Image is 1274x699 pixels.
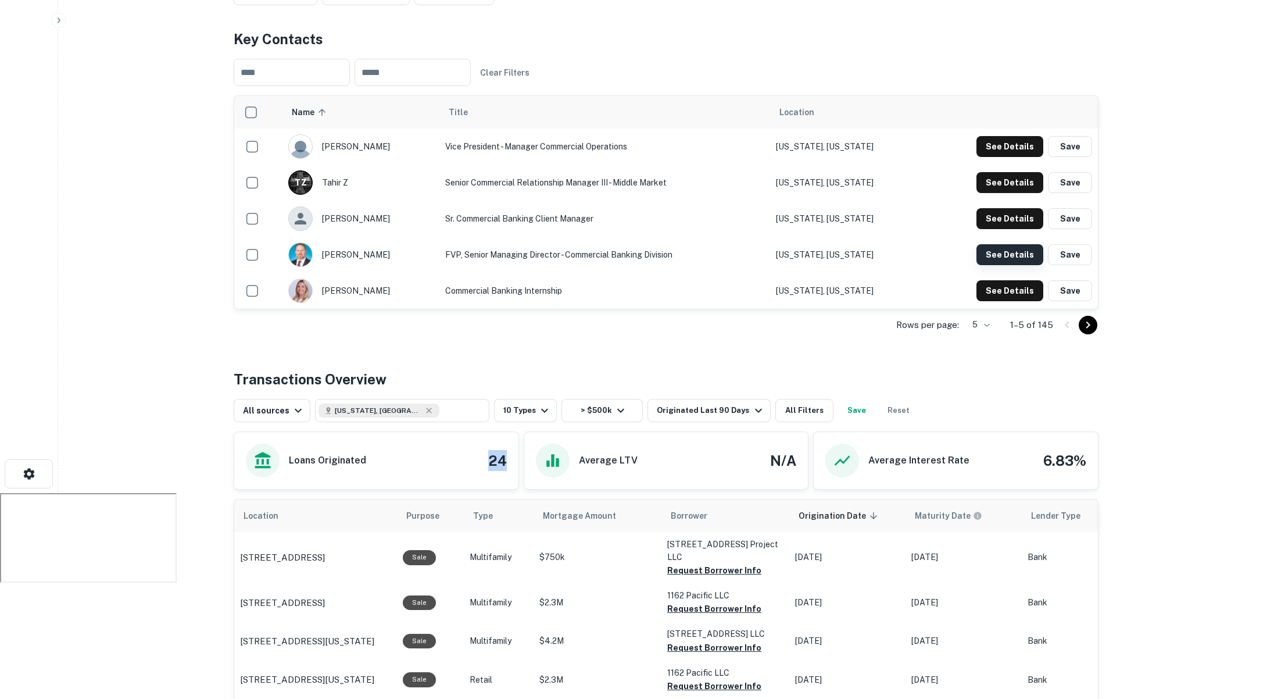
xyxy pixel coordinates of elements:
th: Lender Type [1022,500,1126,532]
a: [STREET_ADDRESS] [240,551,391,565]
td: FVP, Senior Managing Director - Commercial Banking Division [439,237,770,273]
span: Origination Date [799,509,881,523]
td: Sr. Commercial Banking Client Manager [439,201,770,237]
p: [DATE] [911,635,1016,647]
p: [STREET_ADDRESS] LLC [667,627,783,640]
p: Multifamily [470,597,528,609]
div: Sale [403,595,436,610]
button: All Filters [775,399,833,422]
p: $750k [539,551,656,564]
span: Purpose [406,509,455,523]
p: [DATE] [911,674,1016,686]
button: See Details [976,208,1043,229]
p: [STREET_ADDRESS][US_STATE] [240,673,374,687]
a: [STREET_ADDRESS][US_STATE] [240,634,391,648]
p: [STREET_ADDRESS] [240,596,325,610]
button: Request Borrower Info [667,679,761,693]
p: [STREET_ADDRESS][US_STATE] [240,634,374,648]
button: > $500k [561,399,643,422]
th: Location [234,500,397,532]
p: Rows per page: [896,318,959,332]
p: [DATE] [795,674,900,686]
div: [PERSON_NAME] [288,242,434,267]
div: All sources [243,404,305,418]
p: Retail [470,674,528,686]
p: T Z [295,177,306,189]
button: Clear Filters [475,62,534,83]
button: Request Borrower Info [667,602,761,616]
button: Request Borrower Info [667,564,761,577]
div: [PERSON_NAME] [288,206,434,231]
th: Location [770,96,921,129]
h4: Transactions Overview [234,369,387,390]
p: [DATE] [795,597,900,609]
p: [DATE] [795,551,900,564]
span: Borrower [671,509,707,523]
p: [STREET_ADDRESS] [240,551,325,565]
button: Save [1048,280,1092,301]
td: [US_STATE], [US_STATE] [770,201,921,237]
th: Maturity dates displayed may be estimated. Please contact the lender for the most accurate maturi... [906,500,1022,532]
th: Origination Date [789,500,906,532]
p: 1162 Pacific LLC [667,589,783,602]
h4: 6.83% [1043,450,1086,471]
img: 1751238911605 [289,279,312,302]
p: Multifamily [470,551,528,564]
p: [STREET_ADDRESS] Project LLC [667,538,783,564]
span: Mortgage Amount [543,509,631,523]
div: tahir z [288,170,434,195]
button: Request Borrower Info [667,641,761,655]
p: Bank [1028,597,1121,609]
div: Sale [403,634,436,648]
p: Bank [1028,674,1121,686]
th: Purpose [397,500,464,532]
th: Mortgage Amount [534,500,661,532]
th: Name [282,96,439,129]
span: Title [449,105,483,119]
div: Sale [403,672,436,687]
button: Save [1048,244,1092,265]
h4: Key Contacts [234,28,1098,49]
p: 1162 Pacific LLC [667,666,783,679]
p: Bank [1028,551,1121,564]
button: See Details [976,280,1043,301]
button: Originated Last 90 Days [647,399,770,422]
button: All sources [234,399,310,422]
p: $2.3M [539,597,656,609]
h4: N/A [770,450,796,471]
th: Borrower [661,500,789,532]
p: [DATE] [911,551,1016,564]
p: [DATE] [795,635,900,647]
div: Maturity dates displayed may be estimated. Please contact the lender for the most accurate maturi... [915,509,982,522]
td: Commercial Banking Internship [439,273,770,309]
span: Maturity dates displayed may be estimated. Please contact the lender for the most accurate maturi... [915,509,997,522]
td: [US_STATE], [US_STATE] [770,129,921,165]
td: [US_STATE], [US_STATE] [770,237,921,273]
td: Vice President - Manager Commercial Operations [439,129,770,165]
td: Senior Commercial Relationship Manager III - Middle Market [439,165,770,201]
button: See Details [976,244,1043,265]
span: Location [244,509,294,523]
p: [DATE] [911,597,1016,609]
div: [PERSON_NAME] [288,134,434,159]
img: 1653410269298 [289,243,312,266]
div: [PERSON_NAME] [288,279,434,303]
div: 5 [964,316,992,333]
iframe: Chat Widget [1216,606,1274,662]
button: See Details [976,136,1043,157]
img: 9c8pery4andzj6ohjkjp54ma2 [289,135,312,158]
button: Save your search to get updates of matches that match your search criteria. [838,399,875,422]
td: [US_STATE], [US_STATE] [770,273,921,309]
button: Save [1048,208,1092,229]
div: Originated Last 90 Days [657,404,765,418]
button: 10 Types [494,399,557,422]
h6: Average Interest Rate [868,454,969,468]
button: See Details [976,172,1043,193]
h6: Average LTV [579,454,638,468]
td: [US_STATE], [US_STATE] [770,165,921,201]
span: Location [779,105,814,119]
a: [STREET_ADDRESS] [240,596,391,610]
span: Lender Type [1031,509,1080,523]
th: Type [464,500,534,532]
